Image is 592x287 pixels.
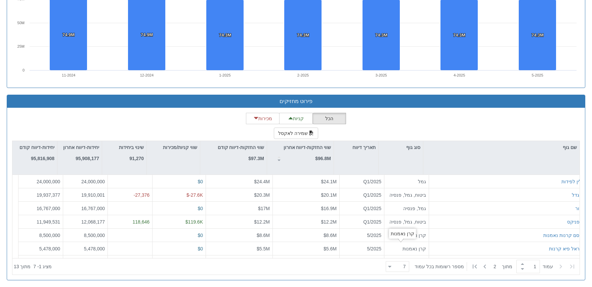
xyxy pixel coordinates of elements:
span: $5.6M [324,246,337,251]
strong: $97.3M [248,156,264,161]
div: ביטוח, גמל, פנסיה [387,219,426,225]
div: 24,000,000 [66,178,105,185]
div: תאריך דיווח [334,141,378,154]
div: 11,949,531 [21,219,60,225]
div: Q1/2025 [342,178,381,185]
div: 12,068,177 [66,219,105,225]
button: מור [575,205,583,212]
h3: פירוט מחזיקים [12,98,580,104]
div: ‏ מתוך [383,259,578,274]
button: שמירה לאקסל [274,128,318,139]
p: יחידות-דיווח קודם [19,144,54,151]
span: $119.6K [185,219,203,225]
p: שינוי ביחידות [119,144,144,151]
strong: 91,270 [129,156,144,161]
span: $12.2M [321,219,337,225]
span: $20.1M [321,192,337,198]
button: קניות [279,113,313,124]
span: $-27.6K [186,192,203,198]
tspan: 74.9M [62,32,75,37]
span: $20.3M [254,192,270,198]
div: 5,478,000 [66,245,105,252]
div: 5/2025 [342,245,381,252]
div: קרן נאמנות [389,229,416,239]
div: קרן נאמנות [387,232,426,239]
div: שווי קניות/מכירות [147,141,200,154]
div: 16,767,000 [66,205,105,212]
span: $16.9M [321,206,337,211]
strong: 95,908,177 [76,156,99,161]
strong: 95,816,908 [31,156,54,161]
text: 12-2024 [140,73,154,77]
div: ‏מציג 1 - 7 ‏ מתוך 13 [14,259,52,274]
text: 5-2025 [532,73,543,77]
div: 19,910,001 [66,192,105,198]
text: 3-2025 [375,73,387,77]
text: 11-2024 [62,73,75,77]
span: $24.4M [254,179,270,184]
button: הפניקס [567,219,583,225]
div: 8,500,000 [66,232,105,239]
p: שווי החזקות-דיווח קודם [218,144,264,151]
div: קרן נאמנות [387,245,426,252]
tspan: 74.3M [375,33,387,38]
span: $0 [198,246,203,251]
button: הכל [312,113,346,124]
p: שווי החזקות-דיווח אחרון [284,144,331,151]
text: 50M [17,21,25,25]
span: 2 [494,263,502,270]
div: Q1/2025 [342,219,381,225]
span: $8.6M [257,233,270,238]
button: מכירות [246,113,280,124]
div: גמל, פנסיה [387,205,426,212]
text: 25M [17,44,25,48]
tspan: 74.9M [141,32,153,37]
span: $8.6M [324,233,337,238]
tspan: 74.3M [219,33,231,38]
button: הראל פיא קרנות [549,245,583,252]
span: $12.2M [254,219,270,225]
div: 16,767,000 [21,205,60,212]
div: 24,000,000 [21,178,60,185]
span: $24.1M [321,179,337,184]
text: 0 [23,68,25,72]
div: 5/2025 [342,232,381,239]
tspan: 74.3M [297,33,309,38]
text: 1-2025 [219,73,230,77]
strong: $96.8M [315,156,331,161]
div: שם גוף [423,141,580,154]
span: $5.5M [257,246,270,251]
button: קסם קרנות נאמנות [543,232,583,239]
div: 5,478,000 [21,245,60,252]
div: סוג גוף [379,141,423,154]
span: $0 [198,206,203,211]
div: גמל [387,178,426,185]
span: ‏מספר רשומות בכל עמוד [415,263,464,270]
div: Q1/2025 [342,192,381,198]
p: יחידות-דיווח אחרון [63,144,99,151]
div: 118,646 [111,219,150,225]
span: $0 [198,179,203,184]
span: $0 [198,233,203,238]
span: $17M [258,206,270,211]
span: ‏עמוד [543,263,553,270]
button: מגדל [572,192,583,198]
text: 4-2025 [454,73,465,77]
div: -27,376 [111,192,150,198]
div: ביטוח, גמל, פנסיה [387,192,426,198]
text: 2-2025 [297,73,309,77]
tspan: 74.3M [453,33,465,38]
div: Q1/2025 [342,205,381,212]
div: 8,500,000 [21,232,60,239]
div: 19,937,377 [21,192,60,198]
button: ילין לפידות [561,178,583,185]
tspan: 74.3M [532,33,544,38]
